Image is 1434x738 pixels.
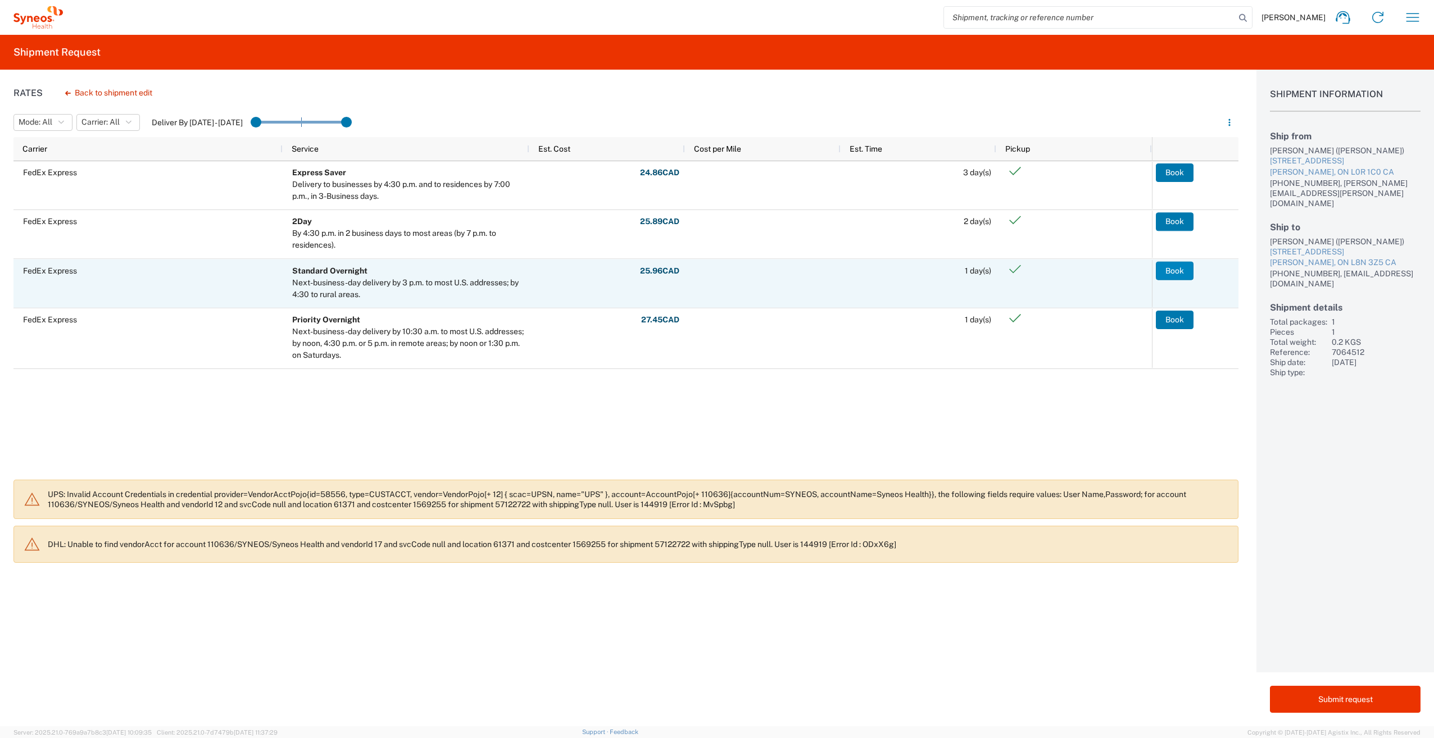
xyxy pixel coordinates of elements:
h2: Ship to [1270,222,1421,233]
div: By 4:30 p.m. in 2 business days to most areas (by 7 p.m. to residences). [292,227,524,251]
h1: Rates [13,88,43,98]
span: 25.96 CAD [640,265,679,276]
span: 27.45 CAD [641,315,679,325]
button: Book [1156,262,1194,280]
div: [PERSON_NAME], ON L8N 3Z5 CA [1270,257,1421,268]
span: Server: 2025.21.0-769a9a7b8c3 [13,729,152,736]
label: Deliver By [DATE] - [DATE] [152,117,243,127]
div: [STREET_ADDRESS] [1270,156,1421,167]
button: 27.45CAD [641,311,680,329]
button: Book [1156,311,1194,329]
a: Support [582,728,610,735]
p: DHL: Unable to find vendorAcct for account 110636/SYNEOS/Syneos Health and vendorId 17 and svcCod... [48,539,1229,549]
span: Est. Cost [538,144,570,153]
span: Client: 2025.21.0-7d7479b [157,729,278,736]
a: Feedback [610,728,638,735]
span: [DATE] 10:09:35 [106,729,152,736]
div: Next-business-day delivery by 10:30 a.m. to most U.S. addresses; by noon, 4:30 p.m. or 5 p.m. in ... [292,326,524,361]
button: Book [1156,213,1194,231]
button: Back to shipment edit [56,83,161,103]
span: Pickup [1005,144,1030,153]
span: Mode: All [19,117,52,127]
div: [PHONE_NUMBER], [PERSON_NAME][EMAIL_ADDRESS][PERSON_NAME][DOMAIN_NAME] [1270,178,1421,208]
span: FedEx Express [23,217,77,226]
div: Ship type: [1270,367,1327,377]
div: Total weight: [1270,337,1327,347]
span: Carrier [22,144,47,153]
input: Shipment, tracking or reference number [944,7,1235,28]
h2: Shipment details [1270,302,1421,313]
span: Est. Time [850,144,882,153]
span: FedEx Express [23,315,77,324]
div: 1 [1332,327,1421,337]
div: Pieces [1270,327,1327,337]
div: Delivery to businesses by 4:30 p.m. and to residences by 7:00 p.m., in 3-Business days. [292,179,524,202]
div: [PERSON_NAME] ([PERSON_NAME]) [1270,145,1421,156]
button: 25.96CAD [639,262,680,280]
div: Priority Overnight [292,314,524,326]
div: 7064512 [1332,347,1421,357]
span: 3 day(s) [963,168,991,177]
span: FedEx Express [23,266,77,275]
div: [STREET_ADDRESS] [1270,247,1421,258]
div: Ship date: [1270,357,1327,367]
div: [PHONE_NUMBER], [EMAIL_ADDRESS][DOMAIN_NAME] [1270,268,1421,289]
span: Carrier: All [81,117,120,127]
span: FedEx Express [23,168,77,177]
h2: Shipment Request [13,45,101,59]
a: [STREET_ADDRESS][PERSON_NAME], ON L8N 3Z5 CA [1270,247,1421,268]
span: Service [292,144,319,153]
button: 24.86CAD [639,163,680,181]
h2: Ship from [1270,131,1421,142]
p: UPS: Invalid Account Credentials in credential provider=VendorAcctPojo{id=58556, type=CUSTACCT, v... [48,489,1229,509]
div: [DATE] [1332,357,1421,367]
span: [PERSON_NAME] [1261,12,1326,22]
span: [DATE] 11:37:29 [234,729,278,736]
button: 25.89CAD [639,213,680,231]
div: [PERSON_NAME] ([PERSON_NAME]) [1270,236,1421,247]
div: Express Saver [292,167,524,179]
span: 1 day(s) [965,315,991,324]
span: 2 day(s) [964,217,991,226]
button: Carrier: All [76,114,140,131]
span: Cost per Mile [694,144,741,153]
span: 25.89 CAD [640,216,679,227]
div: 1 [1332,317,1421,327]
h1: Shipment Information [1270,89,1421,112]
div: [PERSON_NAME], ON L0R 1C0 CA [1270,167,1421,178]
button: Mode: All [13,114,72,131]
button: Submit request [1270,686,1421,713]
span: 24.86 CAD [640,167,679,178]
div: Total packages: [1270,317,1327,327]
div: Next-business-day delivery by 3 p.m. to most U.S. addresses; by 4:30 to rural areas. [292,276,524,300]
span: 1 day(s) [965,266,991,275]
span: Copyright © [DATE]-[DATE] Agistix Inc., All Rights Reserved [1247,727,1421,737]
button: Book [1156,163,1194,181]
div: Reference: [1270,347,1327,357]
div: 0.2 KGS [1332,337,1421,347]
a: [STREET_ADDRESS][PERSON_NAME], ON L0R 1C0 CA [1270,156,1421,177]
div: Standard Overnight [292,265,524,276]
div: 2Day [292,216,524,227]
